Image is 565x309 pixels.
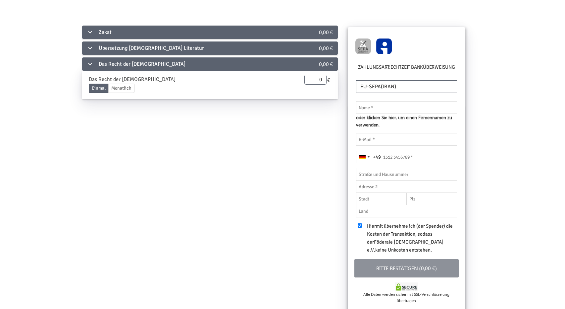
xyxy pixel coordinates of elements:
div: Übersetzung [DEMOGRAPHIC_DATA] Literatur [82,41,295,55]
button: Bitte bestätigen (0,00 €) [354,259,459,277]
label: Echtzeit Banküberweisung [390,63,455,71]
input: Stadt [356,193,406,205]
span: Hiermit übernehme ich (der Spender) die Kosten der Transaktion, sodass der keine Unkosten entstehen. [367,223,453,253]
div: +49 [373,153,381,161]
span: 0,00 € [319,60,333,67]
div: Das Recht der [DEMOGRAPHIC_DATA] [84,75,220,84]
span: 0,00 € [319,29,333,36]
h6: Zahlungsart: [354,63,459,74]
label: Einmal [89,84,109,93]
div: Das Recht der [DEMOGRAPHIC_DATA] [82,57,295,71]
span: oder klicken Sie hier, um einen Firmennamen zu verwenden. [356,114,457,128]
img: GC_InstantBankPay [376,39,392,54]
img: GOCARDLESS [355,39,371,54]
input: Adresse 2 [356,180,457,193]
input: E-Mail * [356,133,457,146]
input: 1512 3456789 * [356,151,457,163]
div: Alle Daten werden sicher mit SSL-Verschlüsselung übertragen [354,291,459,303]
span: Föderale [DEMOGRAPHIC_DATA] e.V. [367,239,443,253]
div: Zakat [82,26,295,39]
span: € [327,75,331,85]
label: Monatlich [108,84,134,93]
span: 0,00 € [319,44,333,51]
input: Plz [406,193,457,205]
input: Straße und Hausnummer [356,168,457,181]
input: Land [356,205,457,217]
input: Name * [356,101,457,114]
button: Selected country [356,151,381,163]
